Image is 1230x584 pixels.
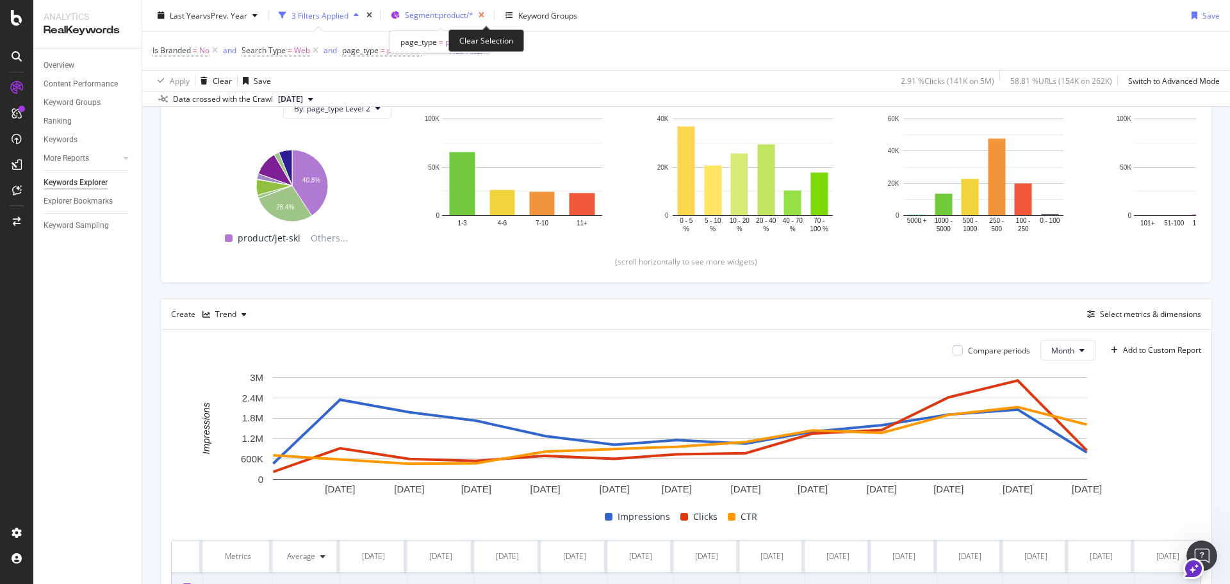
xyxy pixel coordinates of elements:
[258,474,263,485] text: 0
[1082,307,1201,322] button: Select metrics & dimensions
[324,45,337,56] div: and
[684,225,689,232] text: %
[238,70,271,91] button: Save
[405,10,473,20] span: Segment: product/*
[783,218,803,225] text: 40 - 70
[963,218,978,225] text: 500 -
[798,484,828,495] text: [DATE]
[242,413,263,424] text: 1.8M
[935,218,953,225] text: 1000 -
[1186,5,1220,26] button: Save
[381,45,385,56] span: =
[37,7,57,28] img: Profile image for Jenny
[657,164,669,171] text: 20K
[44,77,118,91] div: Content Performance
[888,180,899,187] text: 20K
[213,551,262,562] div: Metrics
[618,509,670,524] span: Impressions
[1072,484,1102,495] text: [DATE]
[810,225,828,232] text: 100 %
[44,195,113,208] div: Explorer Bookmarks
[1018,225,1029,232] text: 250
[1024,551,1047,562] div: [DATE]
[44,115,133,128] a: Ranking
[1100,309,1201,320] div: Select metrics & dimensions
[498,220,507,227] text: 4-6
[496,551,519,562] div: [DATE]
[195,70,232,91] button: Clear
[278,93,303,105] span: 2025 Sep. 17th
[176,256,1196,267] div: (scroll horizontally to see more widgets)
[1040,218,1060,225] text: 0 - 100
[695,551,718,562] div: [DATE]
[223,44,236,56] button: and
[291,10,348,20] div: 3 Filters Applied
[273,92,318,107] button: [DATE]
[790,225,796,232] text: %
[989,218,1004,225] text: 250 -
[44,133,78,147] div: Keywords
[730,218,750,225] text: 10 - 20
[276,204,294,211] text: 28.4%
[1186,540,1217,571] iframe: Intercom live chat
[44,115,72,128] div: Ranking
[963,225,978,232] text: 1000
[425,115,440,122] text: 100K
[937,225,951,232] text: 5000
[500,5,582,26] button: Keyword Groups
[394,484,424,495] text: [DATE]
[448,29,524,52] div: Clear Selection
[386,5,489,26] button: Segment:product/*
[1040,340,1095,361] button: Month
[1164,220,1185,227] text: 51-100
[44,152,120,165] a: More Reports
[44,59,133,72] a: Overview
[242,45,286,56] span: Search Type
[457,220,467,227] text: 1-3
[44,219,133,232] a: Keyword Sampling
[213,75,232,86] div: Clear
[518,10,577,20] div: Keyword Groups
[536,220,548,227] text: 7-10
[1090,551,1113,562] div: [DATE]
[44,59,74,72] div: Overview
[171,371,1189,499] svg: A chart.
[907,218,927,225] text: 5000 +
[888,115,899,122] text: 60K
[44,10,131,23] div: Analytics
[731,484,761,495] text: [DATE]
[10,325,246,394] div: Ilona says…
[44,176,133,190] a: Keywords Explorer
[44,195,133,208] a: Explorer Bookmarks
[20,419,30,430] button: Upload attachment
[436,212,439,219] text: 0
[563,551,586,562] div: [DATE]
[665,212,669,219] text: 0
[428,164,439,171] text: 50K
[991,225,1002,232] text: 500
[44,96,133,109] a: Keyword Groups
[1123,70,1220,91] button: Switch to Advanced Mode
[1140,220,1155,227] text: 101+
[306,231,353,246] span: Others...
[294,42,310,60] span: Web
[693,509,717,524] span: Clicks
[1010,75,1112,86] div: 58.81 % URLs ( 154K on 262K )
[387,42,422,60] span: product/*
[56,333,236,371] div: I checked Landing pages, containing keyword "rental" as you can see numbers differ
[62,16,127,29] p: Active 30m ago
[44,23,131,38] div: RealKeywords
[215,311,236,318] div: Trend
[324,44,337,56] button: and
[192,143,391,223] svg: A chart.
[287,551,315,562] div: Average
[238,231,300,246] span: product/jet-ski
[429,551,452,562] div: [DATE]
[439,36,443,47] span: =
[968,345,1030,356] div: Compare periods
[201,5,225,29] button: Home
[653,112,853,234] svg: A chart.
[933,484,963,495] text: [DATE]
